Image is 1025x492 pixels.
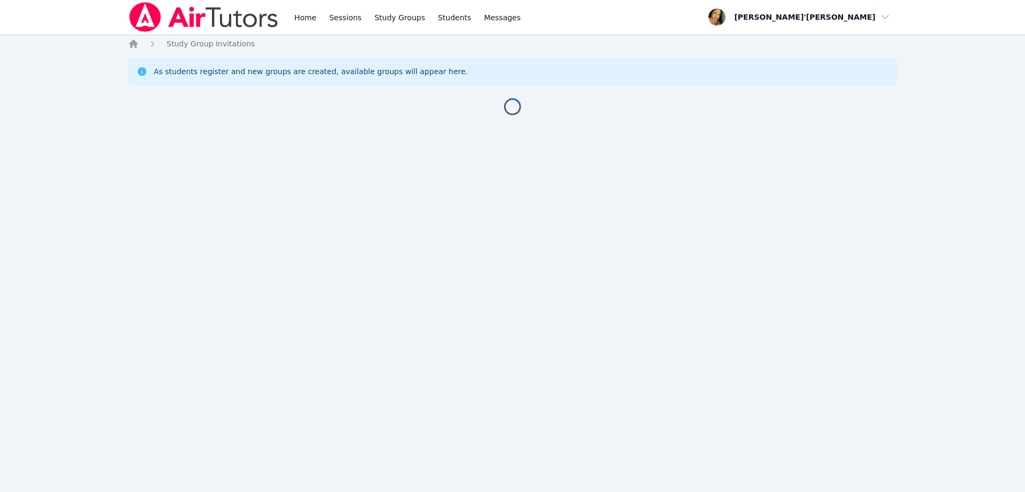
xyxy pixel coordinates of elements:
a: Study Group Invitations [167,38,255,49]
span: Messages [484,12,521,23]
span: Study Group Invitations [167,39,255,48]
div: As students register and new groups are created, available groups will appear here. [154,66,468,77]
nav: Breadcrumb [128,38,897,49]
img: Air Tutors [128,2,279,32]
